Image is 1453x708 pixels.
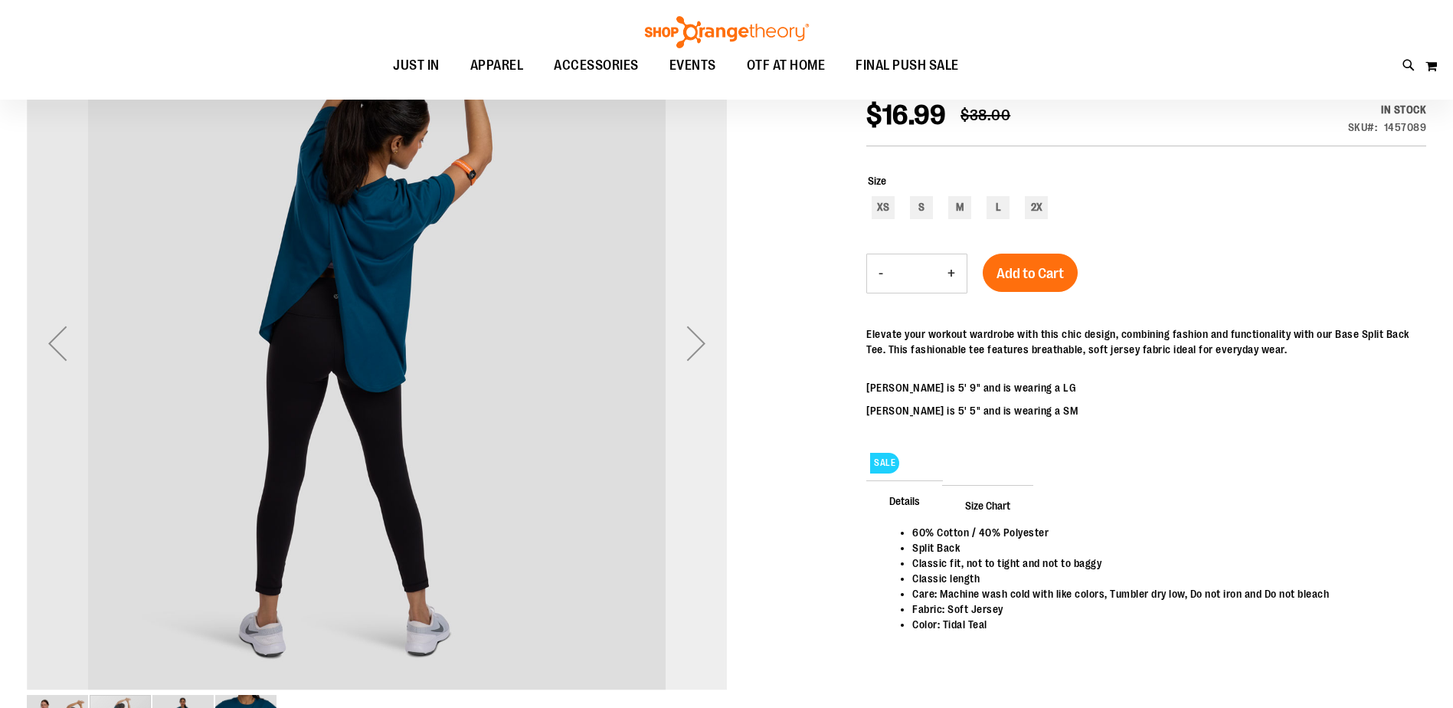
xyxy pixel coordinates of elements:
[1348,121,1378,133] strong: SKU
[866,480,943,520] span: Details
[996,265,1064,282] span: Add to Cart
[912,586,1411,601] li: Care: Machine wash cold with like colors, Tumbler dry low, Do not iron and Do not bleach
[1348,102,1427,117] div: Availability
[866,380,1426,395] p: [PERSON_NAME] is 5' 9" and is wearing a LG
[731,48,841,84] a: OTF AT HOME
[1384,120,1427,135] div: 1457089
[866,326,1426,357] p: Elevate your workout wardrobe with this chic design, combining fashion and functionality with our...
[1025,196,1048,219] div: 2X
[942,485,1033,525] span: Size Chart
[912,617,1411,632] li: Color: Tidal Teal
[987,196,1010,219] div: L
[654,48,731,84] a: EVENTS
[747,48,826,83] span: OTF AT HOME
[912,571,1411,586] li: Classic length
[912,556,1411,571] li: Classic fit, not to tight and not to baggy
[895,255,936,292] input: Product quantity
[840,48,974,84] a: FINAL PUSH SALE
[912,540,1411,556] li: Split Back
[378,48,455,84] a: JUST IN
[866,100,945,131] span: $16.99
[983,254,1078,292] button: Add to Cart
[910,196,933,219] div: S
[867,254,895,293] button: Decrease product quantity
[393,48,440,83] span: JUST IN
[868,175,886,187] span: Size
[912,601,1411,617] li: Fabric: Soft Jersey
[538,48,654,84] a: ACCESSORIES
[948,196,971,219] div: M
[643,16,811,48] img: Shop Orangetheory
[872,196,895,219] div: XS
[936,254,967,293] button: Increase product quantity
[455,48,539,83] a: APPAREL
[866,403,1426,418] p: [PERSON_NAME] is 5' 5" and is wearing a SM
[554,48,639,83] span: ACCESSORIES
[960,107,1010,124] span: $38.00
[856,48,959,83] span: FINAL PUSH SALE
[912,525,1411,540] li: 60% Cotton / 40% Polyester
[870,453,899,474] span: SALE
[1348,102,1427,117] div: In stock
[470,48,524,83] span: APPAREL
[669,48,716,83] span: EVENTS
